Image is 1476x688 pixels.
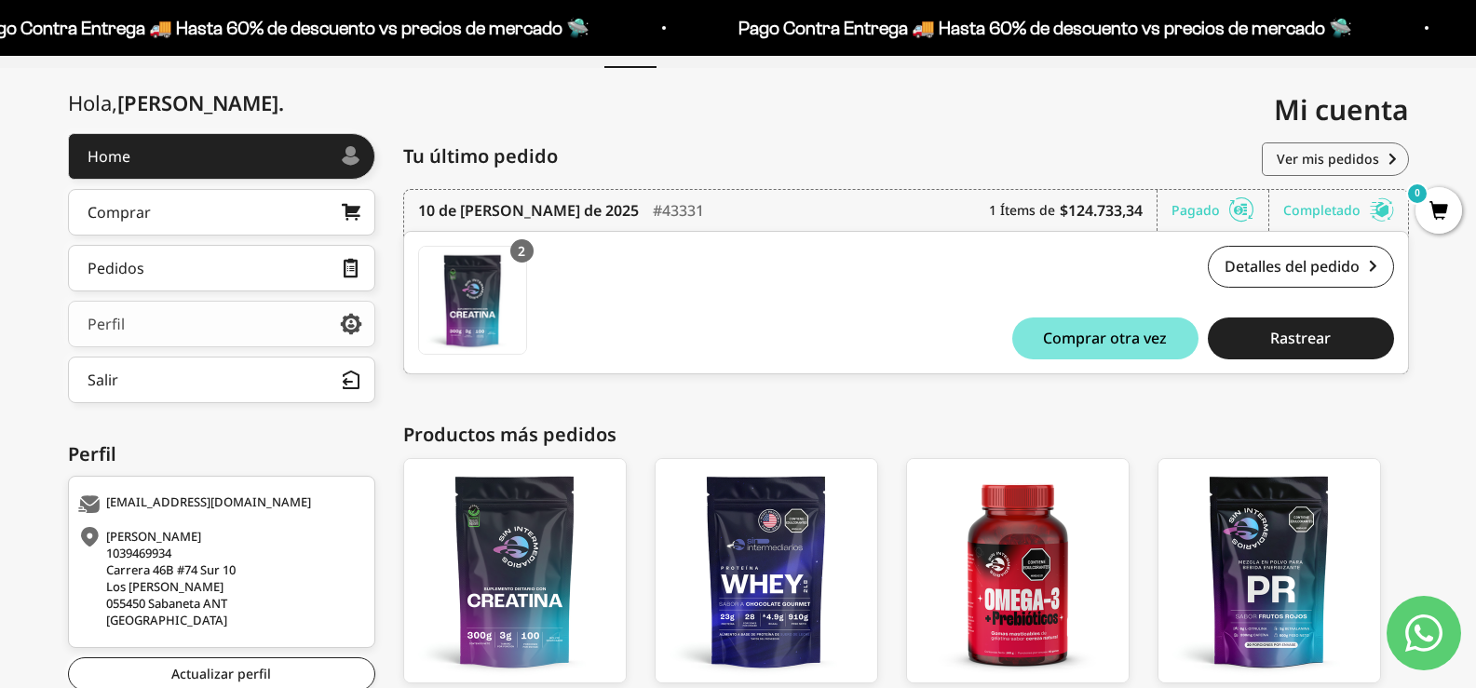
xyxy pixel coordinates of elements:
[1158,458,1381,683] a: PR - Mezcla Energizante
[1406,182,1429,205] mark: 0
[68,189,375,236] a: Comprar
[68,91,284,115] div: Hola,
[68,440,375,468] div: Perfil
[1208,317,1394,359] button: Rastrear
[404,459,626,682] img: creatina_01_large.png
[1208,246,1394,288] a: Detalles del pedido
[117,88,284,116] span: [PERSON_NAME]
[1158,459,1380,682] img: pr_front_large.png
[1012,317,1198,359] button: Comprar otra vez
[989,190,1158,231] div: 1 Ítems de
[88,317,125,331] div: Perfil
[656,459,877,682] img: whey-chocolate_2LB-front_large.png
[403,142,558,170] span: Tu último pedido
[653,190,704,231] div: #43331
[510,239,534,263] div: 2
[403,458,627,683] a: Creatina Monohidrato
[88,205,151,220] div: Comprar
[1283,190,1394,231] div: Completado
[907,459,1129,682] img: omega_01_c26c395e-b6f4-4695-9fba-18d52ccce921_large.png
[1262,142,1409,176] a: Ver mis pedidos
[88,372,118,387] div: Salir
[1415,202,1462,223] a: 0
[68,133,375,180] a: Home
[1060,199,1143,222] b: $124.733,34
[68,357,375,403] button: Salir
[655,458,878,683] a: Proteína Whey - Chocolate / 2 libras (910g)
[1171,190,1269,231] div: Pagado
[906,458,1130,683] a: Gomas con Omega 3 DHA y Prebióticos
[88,261,144,276] div: Pedidos
[419,247,526,354] img: Translation missing: es.Creatina Monohidrato
[418,199,639,222] time: 10 de [PERSON_NAME] de 2025
[403,421,1409,449] div: Productos más pedidos
[78,495,360,514] div: [EMAIL_ADDRESS][DOMAIN_NAME]
[1043,331,1167,345] span: Comprar otra vez
[1274,90,1409,128] span: Mi cuenta
[733,13,1347,43] p: Pago Contra Entrega 🚚 Hasta 60% de descuento vs precios de mercado 🛸
[78,528,360,628] div: [PERSON_NAME] 1039469934 Carrera 46B #74 Sur 10 Los [PERSON_NAME] 055450 Sabaneta ANT [GEOGRAPHIC...
[68,245,375,291] a: Pedidos
[278,88,284,116] span: .
[1270,331,1331,345] span: Rastrear
[88,149,130,164] div: Home
[418,246,527,355] a: Creatina Monohidrato
[68,301,375,347] a: Perfil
